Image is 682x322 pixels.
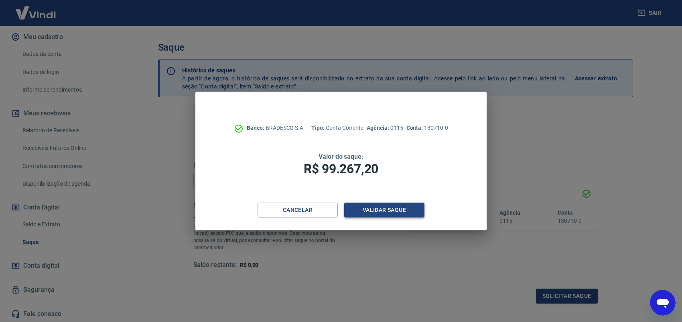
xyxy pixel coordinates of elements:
[367,125,390,131] span: Agência:
[406,124,448,132] p: 130710-0
[247,124,305,132] p: BRADESCO S.A.
[367,124,403,132] p: 0115
[311,124,363,132] p: Conta Corrente
[311,125,326,131] span: Tipo:
[406,125,424,131] span: Conta:
[247,125,266,131] span: Banco:
[650,290,676,316] iframe: Botão para abrir a janela de mensagens
[344,203,424,217] button: Validar saque
[304,161,378,176] span: R$ 99.267,20
[258,203,338,217] button: Cancelar
[319,153,363,160] span: Valor do saque:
